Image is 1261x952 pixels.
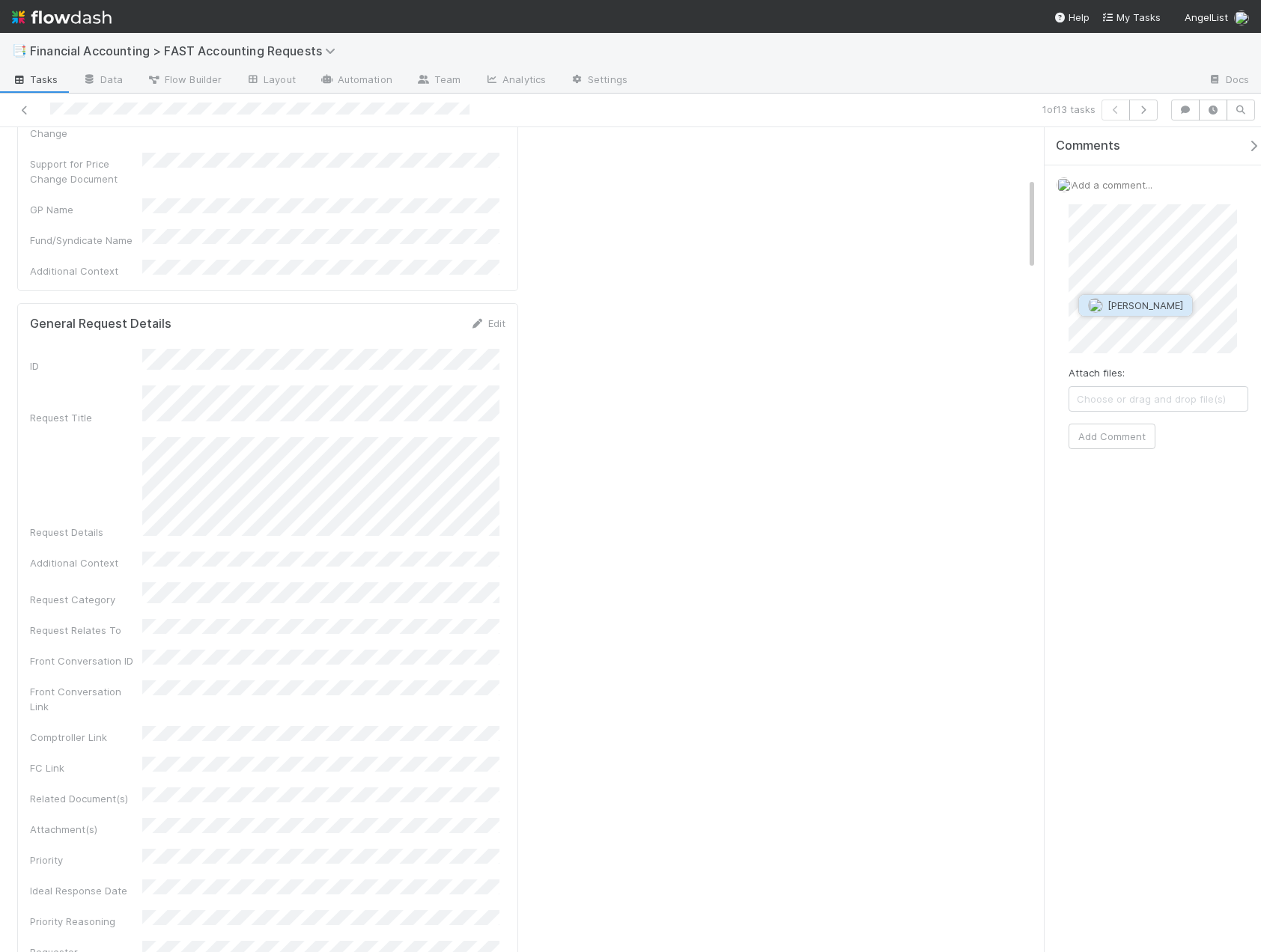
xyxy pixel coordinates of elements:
[470,317,505,329] a: Edit
[30,358,142,373] div: ID
[1102,11,1161,23] span: My Tasks
[30,410,142,425] div: Request Title
[30,592,142,607] div: Request Category
[135,69,234,93] a: Flow Builder
[70,69,135,93] a: Data
[308,69,404,93] a: Automation
[1107,299,1183,311] span: [PERSON_NAME]
[30,852,142,867] div: Priority
[12,44,27,57] span: 📑
[30,263,142,278] div: Additional Context
[1185,11,1228,23] span: AngelList
[473,69,558,93] a: Analytics
[1079,295,1192,316] button: [PERSON_NAME]
[1196,69,1261,93] a: Docs
[30,760,142,775] div: FC Link
[12,4,112,30] img: logo-inverted-e16ddd16eac7371096b0.svg
[30,822,142,837] div: Attachment(s)
[30,317,171,332] h5: General Request Details
[30,202,142,217] div: GP Name
[30,914,142,929] div: Priority Reasoning
[1102,10,1161,25] a: My Tasks
[30,684,142,714] div: Front Conversation Link
[30,730,142,745] div: Comptroller Link
[30,653,142,668] div: Front Conversation ID
[1069,424,1155,449] button: Add Comment
[12,72,58,87] span: Tasks
[30,525,142,540] div: Request Details
[30,791,142,806] div: Related Document(s)
[1072,179,1152,191] span: Add a comment...
[30,233,142,248] div: Fund/Syndicate Name
[30,623,142,638] div: Request Relates To
[404,69,473,93] a: Team
[1042,102,1096,117] span: 1 of 13 tasks
[30,555,142,570] div: Additional Context
[234,69,308,93] a: Layout
[1054,10,1090,25] div: Help
[1069,387,1248,411] span: Choose or drag and drop file(s)
[147,72,222,87] span: Flow Builder
[30,156,142,186] div: Support for Price Change Document
[1234,10,1249,25] img: avatar_c0d2ec3f-77e2-40ea-8107-ee7bdb5edede.png
[1057,177,1072,192] img: avatar_c0d2ec3f-77e2-40ea-8107-ee7bdb5edede.png
[30,883,142,898] div: Ideal Response Date
[558,69,639,93] a: Settings
[30,43,343,58] span: Financial Accounting > FAST Accounting Requests
[1056,138,1120,153] span: Comments
[1088,298,1103,313] img: avatar_ac990a78-52d7-40f8-b1fe-cbbd1cda261e.png
[1069,365,1125,380] label: Attach files:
